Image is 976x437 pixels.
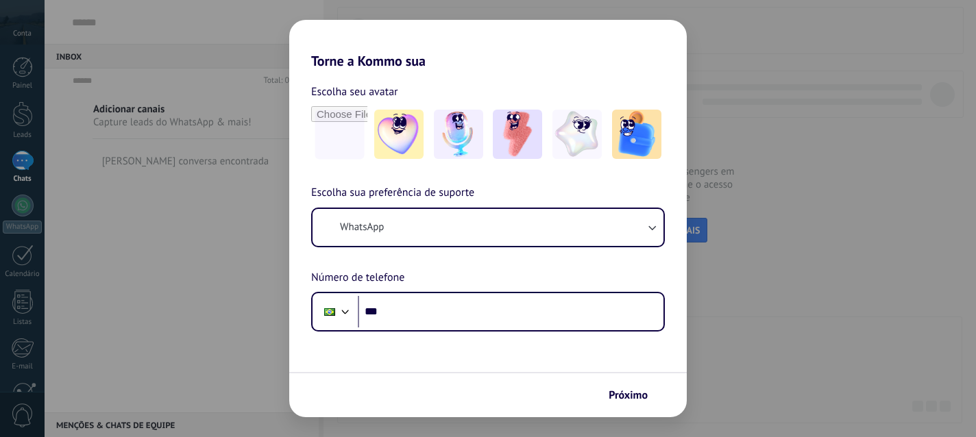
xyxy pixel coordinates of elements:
span: Número de telefone [311,269,404,287]
button: WhatsApp [313,209,663,246]
img: -2.jpeg [434,110,483,159]
img: -5.jpeg [612,110,661,159]
span: Escolha seu avatar [311,83,398,101]
button: Próximo [602,384,666,407]
h2: Torne a Kommo sua [289,20,687,69]
img: -4.jpeg [552,110,602,159]
span: WhatsApp [340,221,384,234]
img: -1.jpeg [374,110,424,159]
img: -3.jpeg [493,110,542,159]
span: Próximo [609,390,648,400]
div: Brazil: + 55 [317,297,343,326]
span: Escolha sua preferência de suporte [311,184,474,202]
